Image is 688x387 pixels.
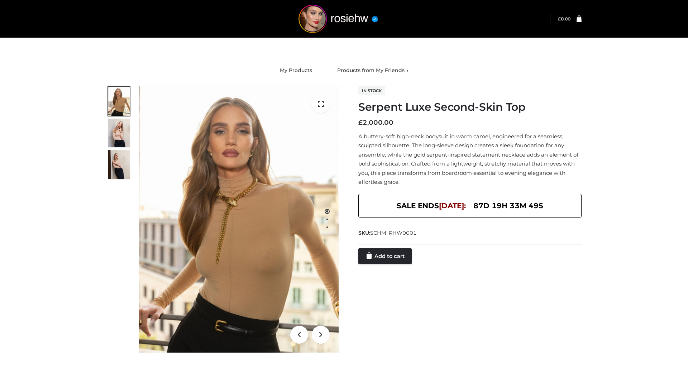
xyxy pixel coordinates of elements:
a: £0.00 [558,16,570,21]
img: Screenshot-2024-10-29-at-6.26.12%E2%80%AFPM.jpg [108,150,130,179]
bdi: 0.00 [558,16,570,21]
h1: Serpent Luxe Second-Skin Top [358,101,582,114]
span: SKU: [358,229,417,237]
span: In stock [358,86,385,95]
a: My Products [274,63,317,78]
img: Serpent Luxe Second-Skin Top [139,86,339,353]
span: SCHM_RHW0001 [370,230,417,236]
img: Screenshot-2024-10-29-at-6.26.01%E2%80%AFPM.jpg [108,87,130,116]
p: A buttery-soft high-neck bodysuit in warm camel, engineered for a seamless, sculpted silhouette. ... [358,132,582,187]
span: £ [558,16,561,21]
span: [DATE]: [439,201,466,210]
a: Products from My Friends [332,63,414,78]
img: rosiehw [285,5,392,33]
span: 87d 19h 33m 49s [473,200,543,212]
img: Screenshot-2024-10-29-at-6.25.55%E2%80%AFPM.jpg [108,119,130,147]
a: Add to cart [358,248,412,264]
span: £ [358,119,363,126]
div: SALE ENDS [358,194,582,218]
bdi: 2,000.00 [358,119,393,126]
